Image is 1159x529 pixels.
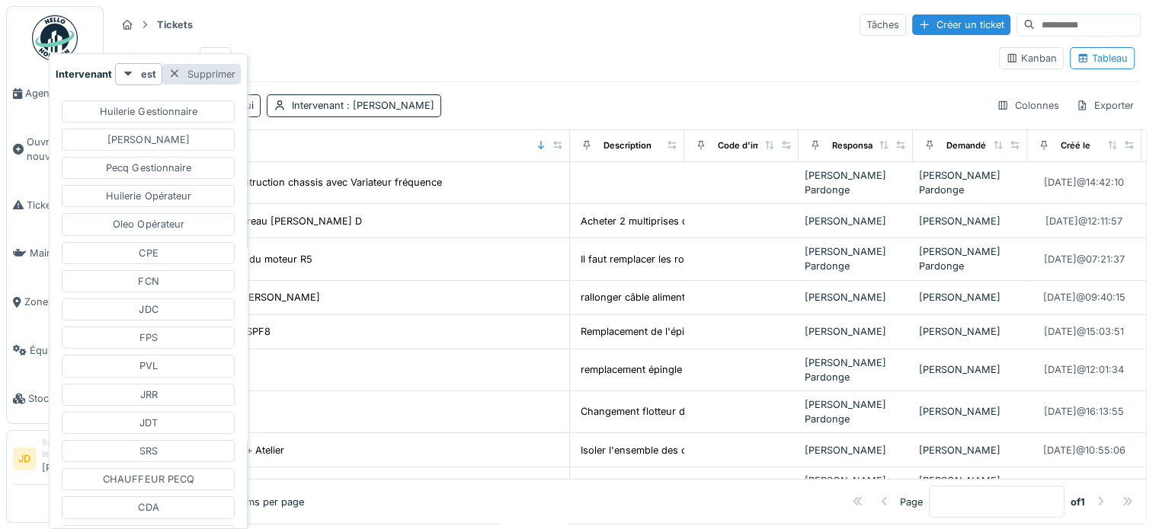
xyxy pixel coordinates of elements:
span: Tickets [27,198,97,212]
div: Il faut remplacer les roulements moteur [581,252,762,266]
div: CHAUFFEUR PECQ [103,472,194,486]
div: Page [900,495,923,509]
div: Exporter [1069,94,1141,116]
div: [PERSON_NAME] Pardonge [805,397,907,426]
div: Tableau [1077,51,1128,65]
div: Pecq Gestionnaire [106,161,190,175]
span: Agenda [25,86,97,100]
div: JDT [207,51,225,65]
div: [PERSON_NAME] [805,443,907,457]
div: CDA [138,500,158,515]
div: Modèles [116,47,187,69]
span: Maintenance [30,246,97,260]
div: Supprimer [162,64,241,84]
li: JD [13,448,36,470]
div: SRS [139,444,158,458]
strong: of 1 [1071,495,1085,509]
div: achat nouvelle pompe + contruction chassis avec Variateur fréquence [117,175,442,190]
div: Responsable technicien [42,437,97,460]
div: [DATE] @ 07:21:37 [1044,252,1125,266]
div: remplacement épingle traçage local chaudière de... [581,362,816,377]
div: PVL [139,359,158,373]
div: [PERSON_NAME] [919,404,1021,419]
img: Badge_color-CXgf-gQk.svg [32,15,78,61]
div: [PERSON_NAME] [919,443,1021,457]
div: Isoler l'ensemble des conduites des réacteurs v... [581,443,810,457]
div: [PERSON_NAME] [805,214,907,228]
li: [PERSON_NAME] [42,437,97,481]
strong: Tickets [151,18,199,32]
div: [PERSON_NAME] Pardonge [919,473,1021,502]
div: Colonnes [990,94,1066,116]
div: CPE [139,246,158,260]
div: [PERSON_NAME] [919,214,1021,228]
strong: Intervenant [56,67,112,81]
div: Huilerie Gestionnaire [100,104,197,119]
div: [PERSON_NAME] [919,324,1021,339]
div: Huilerie Opérateur [106,189,190,203]
div: Description [604,139,652,152]
div: Kanban [1006,51,1057,65]
span: Équipements [30,343,97,358]
div: JDT [139,416,158,430]
div: JDC [139,302,158,317]
div: Intervenant [292,98,434,113]
div: [PERSON_NAME] Pardonge [919,244,1021,273]
div: [DATE] @ 12:11:57 [1045,214,1122,228]
div: [PERSON_NAME] [805,290,907,304]
div: [PERSON_NAME] [919,362,1021,377]
div: Tâches [860,14,906,36]
div: Acheter 2 multiprises de 6 (cebeo) Acheter x mè... [581,214,815,228]
span: Stock [28,391,97,406]
span: Ouvrir nouveau ticket [27,135,97,164]
div: Remplacement de l'épingle de traçage + Contrôle [581,324,808,339]
div: [PERSON_NAME] Pardonge [805,355,907,384]
div: rallonger câble alimentation pompe [PERSON_NAME] [581,290,828,304]
div: [PERSON_NAME] Pardonge [805,244,907,273]
div: Code d'imputation [718,139,795,152]
div: JRR [139,387,157,402]
div: [PERSON_NAME] Pardonge [805,473,907,502]
span: Zones [24,295,97,309]
div: [PERSON_NAME] [805,324,907,339]
div: Créer un ticket [912,14,1010,35]
div: [PERSON_NAME] Pardonge [805,168,907,197]
div: [DATE] @ 09:40:15 [1043,290,1125,304]
span: : [PERSON_NAME] [344,100,434,111]
strong: est [140,67,155,81]
div: [DATE] @ 14:42:10 [1044,175,1124,190]
div: [PERSON_NAME] [919,290,1021,304]
div: Responsable [832,139,885,152]
div: Changement flotteur degazeur th66 +remise en se... [581,404,824,419]
div: Oleo Opérateur [113,217,184,231]
div: [DATE] @ 16:13:55 [1044,404,1124,419]
div: [DATE] @ 12:01:34 [1044,362,1124,377]
div: [DATE] @ 10:55:06 [1043,443,1125,457]
div: items per page [201,495,304,509]
div: Créé le [1061,139,1090,152]
div: [PERSON_NAME] [107,132,189,147]
div: FPS [139,330,158,345]
div: Demandé par [946,139,1001,152]
div: [DATE] @ 15:03:51 [1044,324,1124,339]
div: FCN [138,274,158,288]
div: [PERSON_NAME] Pardonge [919,168,1021,197]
